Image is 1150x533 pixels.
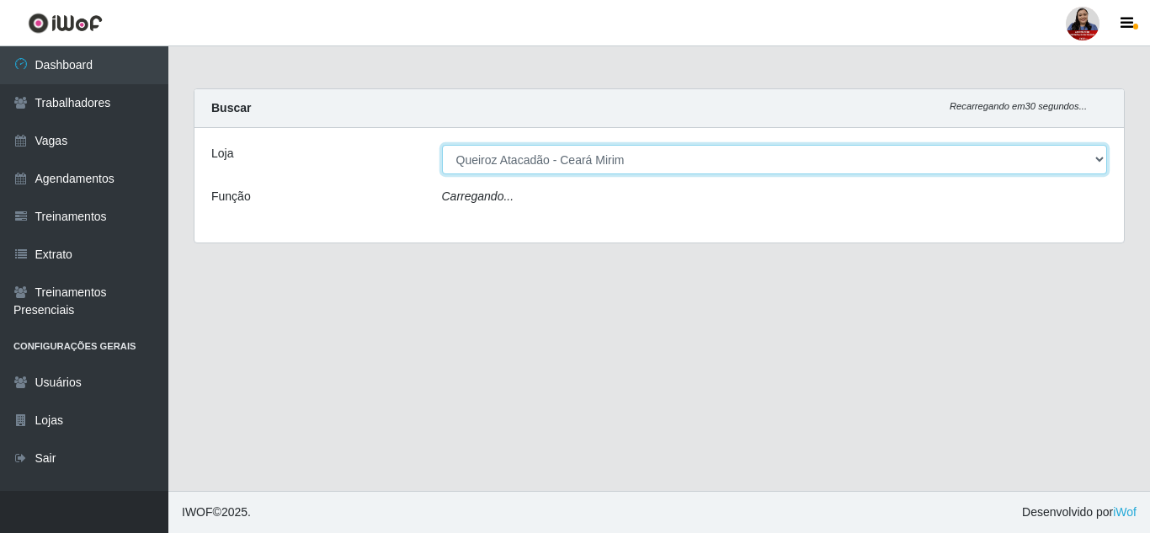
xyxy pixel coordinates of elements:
i: Carregando... [442,189,514,203]
label: Função [211,188,251,205]
span: © 2025 . [182,504,251,521]
a: iWof [1113,505,1137,519]
span: IWOF [182,505,213,519]
label: Loja [211,145,233,163]
strong: Buscar [211,101,251,115]
span: Desenvolvido por [1022,504,1137,521]
img: CoreUI Logo [28,13,103,34]
i: Recarregando em 30 segundos... [950,101,1087,111]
